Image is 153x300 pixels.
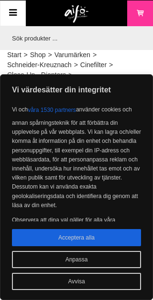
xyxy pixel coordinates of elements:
input: Sök produkter ... [7,26,141,50]
span: > [48,50,52,60]
p: Vi och använder cookies och annan spårningsteknik för att förbättra din upplevelse på vår webbpla... [12,101,141,210]
img: logo.png [65,5,89,23]
span: > [24,50,28,60]
button: våra 1530 partners [28,101,76,119]
span: > [93,50,97,60]
span: > [109,60,113,70]
a: Varumärken [55,50,90,60]
a: Schneider-Kreuznach [7,60,72,70]
button: Avvisa [12,273,141,290]
button: Acceptera alla [12,229,141,246]
p: Observera att dina val gäller för alla våra underdomäner. När du har gett ditt samtycke kommer en... [12,216,141,280]
p: Vi värdesätter din integritet [0,84,153,96]
span: > [68,70,72,80]
a: Shop [30,50,46,60]
a: Cinefilter [80,60,107,70]
a: Start [7,50,22,60]
button: Anpassa [12,251,141,268]
span: > [74,60,78,70]
a: Close-Up - Diopters [7,70,66,80]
